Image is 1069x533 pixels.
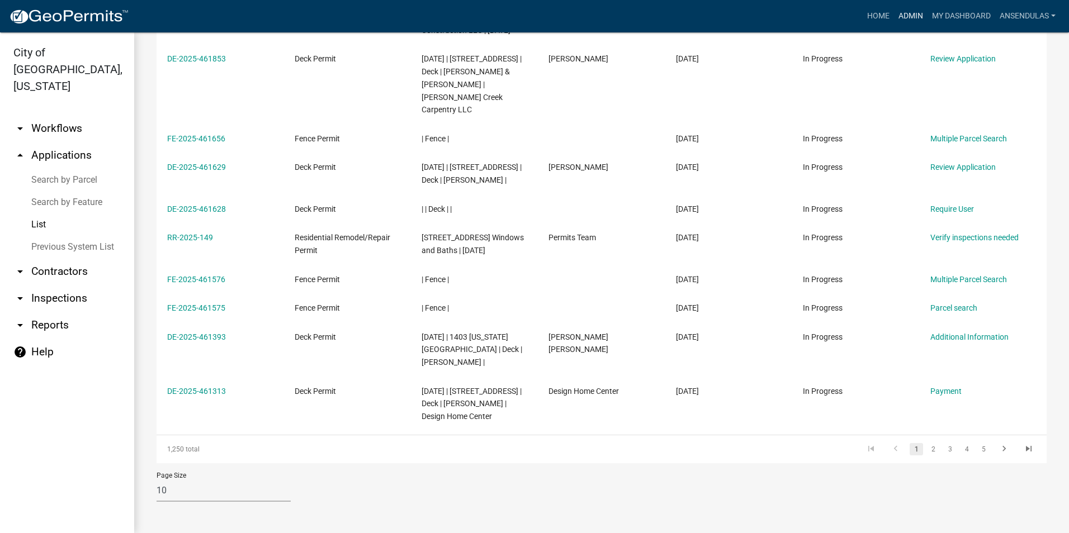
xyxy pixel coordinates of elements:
[930,204,974,213] a: Require User
[943,443,957,455] a: 3
[167,387,226,396] a: DE-2025-461313
[167,233,213,242] a: RR-2025-149
[13,292,27,305] i: arrow_drop_down
[13,149,27,162] i: arrow_drop_up
[295,275,340,284] span: Fence Permit
[13,345,27,359] i: help
[1018,443,1039,455] a: go to last page
[422,303,449,312] span: | Fence |
[894,6,928,27] a: Admin
[926,443,940,455] a: 2
[295,134,340,143] span: Fence Permit
[930,54,996,63] a: Review Application
[803,54,843,63] span: In Progress
[930,275,1007,284] a: Multiple Parcel Search
[676,54,699,63] span: 08/11/2025
[548,163,608,172] span: Robert Martin
[167,332,226,341] a: DE-2025-461393
[803,332,843,341] span: In Progress
[977,443,990,455] a: 5
[422,233,524,255] span: 506 FRANKLIN ST S | Mad City Windows and Baths | 09/03/2025
[422,134,449,143] span: | Fence |
[157,435,333,463] div: 1,250 total
[167,275,225,284] a: FE-2025-461576
[13,318,27,332] i: arrow_drop_down
[295,204,336,213] span: Deck Permit
[908,440,925,459] li: page 1
[863,6,894,27] a: Home
[676,387,699,396] span: 08/08/2025
[295,54,336,63] span: Deck Permit
[885,443,906,455] a: go to previous page
[676,233,699,242] span: 08/09/2025
[928,6,995,27] a: My Dashboard
[295,303,340,312] span: Fence Permit
[676,204,699,213] span: 08/09/2025
[803,233,843,242] span: In Progress
[860,443,882,455] a: go to first page
[295,163,336,172] span: Deck Permit
[958,440,975,459] li: page 4
[960,443,973,455] a: 4
[167,163,226,172] a: DE-2025-461629
[422,163,522,184] span: 08/19/2025 | 326 JEFFERSON ST N | Deck | ROBERT MARTIN ETAL |
[422,332,522,367] span: 08/01/2025 | 1403 MINNESOTA ST N | Deck | DARRIN B WEIGEL |
[930,134,1007,143] a: Multiple Parcel Search
[676,163,699,172] span: 08/09/2025
[803,303,843,312] span: In Progress
[676,303,699,312] span: 08/09/2025
[995,6,1060,27] a: ansendulas
[676,134,699,143] span: 08/10/2025
[803,204,843,213] span: In Progress
[930,332,1009,341] a: Additional Information
[548,233,596,242] span: Permits Team
[13,265,27,278] i: arrow_drop_down
[13,122,27,135] i: arrow_drop_down
[930,303,977,312] a: Parcel search
[422,275,449,284] span: | Fence |
[676,275,699,284] span: 08/09/2025
[930,163,996,172] a: Review Application
[295,332,336,341] span: Deck Permit
[167,54,226,63] a: DE-2025-461853
[422,204,452,213] span: | | Deck | |
[548,332,608,354] span: Weigel Darrin Bernard
[548,387,619,396] span: Design Home Center
[925,440,942,459] li: page 2
[942,440,958,459] li: page 3
[167,303,225,312] a: FE-2025-461575
[548,54,608,63] span: Roddy Melzer
[295,233,390,255] span: Residential Remodel/Repair Permit
[930,233,1019,242] a: Verify inspections needed
[167,204,226,213] a: DE-2025-461628
[930,387,962,396] a: Payment
[803,134,843,143] span: In Progress
[803,387,843,396] span: In Progress
[803,163,843,172] span: In Progress
[975,440,992,459] li: page 5
[422,387,522,421] span: 08/13/2025 | 1116 GARDEN ST N | Deck | DEBORAH K KUCK | Design Home Center
[422,54,522,114] span: 08/11/2025 | 316 STATE ST N | Deck | KENNETH G & JENNIFER J DEUTZ | Wood Creek Carpentry LLC
[910,443,923,455] a: 1
[994,443,1015,455] a: go to next page
[295,387,336,396] span: Deck Permit
[676,332,699,341] span: 08/08/2025
[803,275,843,284] span: In Progress
[167,134,225,143] a: FE-2025-461656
